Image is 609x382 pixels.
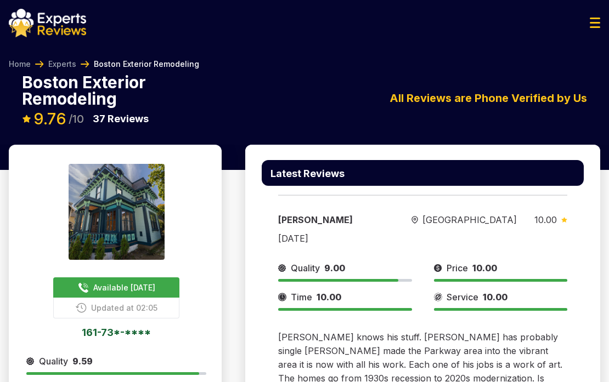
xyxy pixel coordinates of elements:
[93,113,105,124] span: 37
[278,232,308,245] div: [DATE]
[94,59,199,70] span: Boston Exterior Remodeling
[53,277,179,298] button: Available [DATE]
[534,214,557,225] span: 10.00
[9,59,31,70] a: Home
[590,18,600,28] img: Menu Icon
[434,261,442,275] img: slider icon
[563,336,609,382] iframe: OpenWidget widget
[422,213,517,226] span: [GEOGRAPHIC_DATA]
[48,59,76,70] a: Experts
[278,290,286,304] img: slider icon
[434,290,442,304] img: slider icon
[278,213,394,226] div: [PERSON_NAME]
[93,282,155,293] span: Available [DATE]
[69,164,165,260] img: expert image
[22,74,208,107] p: Boston Exterior Remodeling
[278,261,286,275] img: slider icon
[291,261,320,275] span: Quality
[69,113,84,124] span: /10
[9,59,199,70] nav: Breadcrumb
[93,111,149,127] p: Reviews
[53,298,179,318] button: Updated at 02:05
[317,292,341,303] span: 10.00
[33,110,66,128] span: 9.76
[561,217,567,223] img: slider icon
[447,261,468,275] span: Price
[291,290,312,304] span: Time
[411,216,418,224] img: slider icon
[245,90,600,106] div: All Reviews are Phone Verified by Us
[9,9,86,37] img: logo
[39,355,68,368] span: Quality
[72,356,93,367] span: 9.59
[447,290,478,304] span: Service
[91,302,157,313] span: Updated at 02:05
[472,263,497,273] span: 10.00
[78,282,89,293] img: buttonPhoneIcon
[324,263,345,273] span: 9.00
[270,169,345,179] p: Latest Reviews
[76,303,87,313] img: buttonPhoneIcon
[483,292,507,303] span: 10.00
[26,355,35,368] img: slider icon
